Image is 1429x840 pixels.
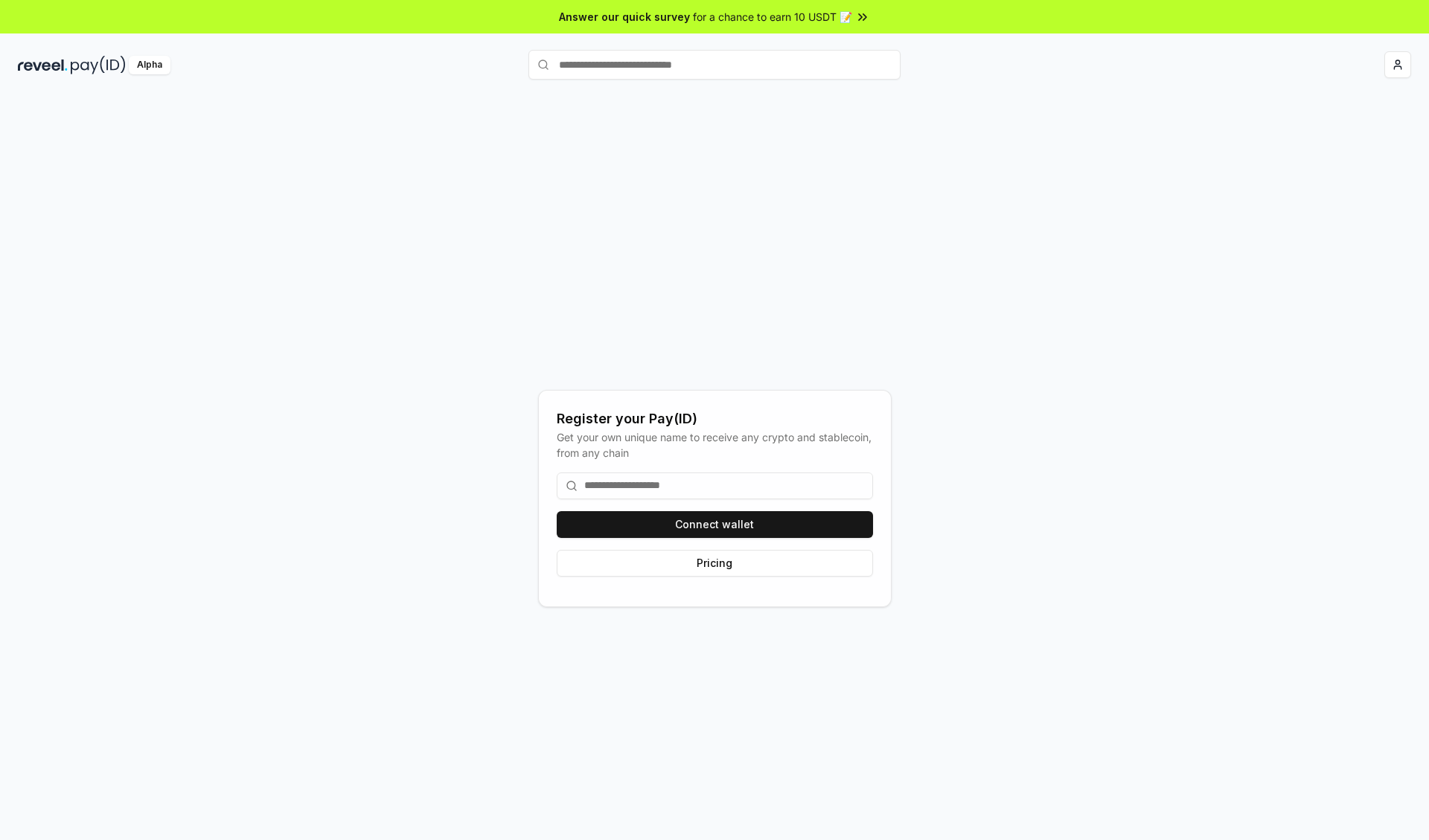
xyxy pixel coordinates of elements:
div: Get your own unique name to receive any crypto and stablecoin, from any chain [557,429,873,461]
img: pay_id [71,56,126,74]
button: Pricing [557,550,873,577]
div: Register your Pay(ID) [557,408,873,429]
button: Connect wallet [557,511,873,538]
span: Answer our quick survey [559,9,690,25]
img: reveel_dark [18,56,68,74]
span: for a chance to earn 10 USDT 📝 [693,9,852,25]
div: Alpha [129,56,170,74]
